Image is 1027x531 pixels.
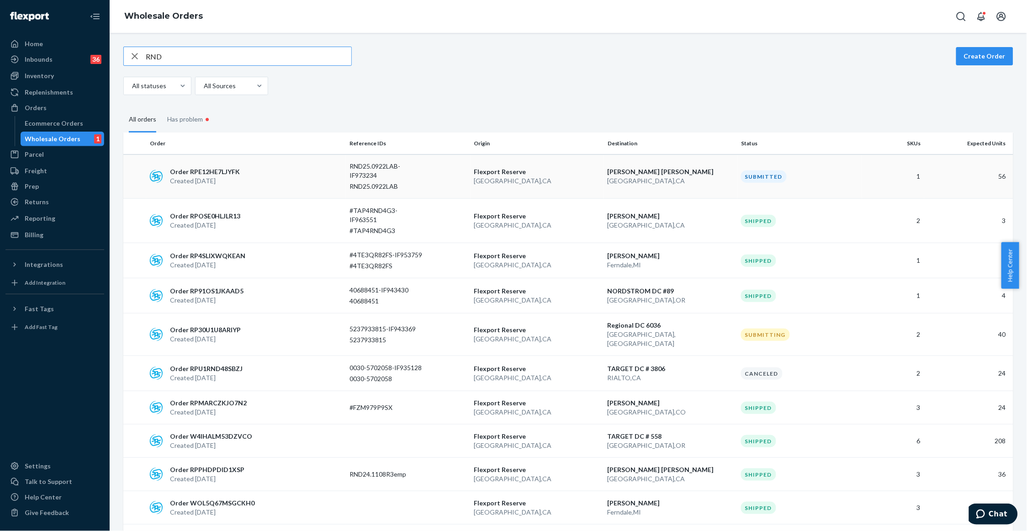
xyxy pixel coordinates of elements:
p: Flexport Reserve [474,432,600,441]
p: Order RP4SLIXWQKEAN [170,251,245,260]
div: Submitting [741,329,790,341]
a: Replenishments [5,85,104,100]
p: Flexport Reserve [474,465,600,474]
p: Order W4IHALM53DZVCO [170,432,252,441]
td: 3 [862,491,924,525]
input: All statuses [131,81,132,90]
img: sps-commerce logo [150,501,163,514]
div: Shipped [741,255,776,267]
a: Orders [5,101,104,115]
p: 40688451 [349,297,423,306]
div: 1 [94,134,101,143]
div: Returns [25,197,49,207]
div: Shipped [741,290,776,302]
a: Home [5,37,104,51]
div: Canceled [741,367,783,380]
p: Flexport Reserve [474,325,600,335]
td: 3 [862,458,924,491]
button: Open Search Box [952,7,970,26]
div: Submitted [741,170,787,183]
a: Add Fast Tag [5,320,104,335]
td: 8 [924,243,1013,278]
p: RIALTO , CA [608,373,734,382]
p: [PERSON_NAME] [608,212,734,221]
p: Flexport Reserve [474,167,600,176]
p: [GEOGRAPHIC_DATA] , OR [608,296,734,305]
div: Add Fast Tag [25,323,58,331]
td: 208 [924,425,1013,458]
img: Flexport logo [10,12,49,21]
button: Create Order [956,47,1013,65]
div: Shipped [741,215,776,227]
th: Expected Units [924,133,1013,154]
p: Order RPMARCZKJO7N2 [170,398,247,408]
div: Ecommerce Orders [25,119,84,128]
p: [GEOGRAPHIC_DATA] , CA [474,221,600,230]
p: Created [DATE] [170,221,240,230]
td: 2 [862,356,924,391]
p: Created [DATE] [170,441,252,450]
div: Shipped [741,435,776,447]
p: [GEOGRAPHIC_DATA] , CO [608,408,734,417]
img: sps-commerce logo [150,214,163,227]
p: Ferndale , MI [608,508,734,517]
td: 4 [924,278,1013,313]
p: [PERSON_NAME] [608,398,734,408]
p: 0030-5702058-IF935128 [349,363,423,372]
div: Reporting [25,214,55,223]
td: 40 [924,313,1013,356]
p: Order RPOSE0HLJLR13 [170,212,240,221]
p: Order RP91OS1JKAAD5 [170,287,244,296]
td: 2 [862,199,924,243]
button: Open notifications [972,7,990,26]
p: NORDSTROM DC #89 [608,287,734,296]
p: [GEOGRAPHIC_DATA] , CA [474,508,600,517]
div: Orders [25,103,47,112]
a: Prep [5,179,104,194]
a: Returns [5,195,104,209]
div: Inventory [25,71,54,80]
a: Inbounds36 [5,52,104,67]
p: [GEOGRAPHIC_DATA] , CA [474,335,600,344]
a: Add Integration [5,276,104,290]
td: 3 [924,199,1013,243]
p: Order RP30U1U8ARIYP [170,325,241,335]
div: Home [25,39,43,48]
div: Settings [25,462,51,471]
div: Prep [25,182,39,191]
div: Integrations [25,260,63,269]
td: 56 [924,154,1013,199]
p: Created [DATE] [170,508,254,517]
p: Created [DATE] [170,176,240,186]
th: Status [737,133,862,154]
p: [PERSON_NAME] [608,499,734,508]
p: 0030-5702058 [349,374,423,383]
p: RND25.0922LAB-IF973234 [349,162,423,180]
p: Flexport Reserve [474,398,600,408]
div: Talk to Support [25,477,72,486]
p: Order RPE12HE7LJYFK [170,167,240,176]
td: 24 [924,356,1013,391]
p: #TAP4RND4G3-IF963551 [349,206,423,224]
p: TARGET DC # 558 [608,432,734,441]
p: RND25.0922LAB [349,182,423,191]
div: Help Center [25,493,62,502]
p: 5237933815-IF943369 [349,324,423,334]
p: Created [DATE] [170,260,245,270]
th: Destination [604,133,737,154]
div: Has problem [167,106,212,133]
p: Created [DATE] [170,474,244,483]
div: Billing [25,230,43,239]
p: Regional DC 6036 [608,321,734,330]
p: [GEOGRAPHIC_DATA] , CA [474,176,600,186]
img: sps-commerce logo [150,170,163,183]
p: Order RPU1RND48SBZJ [170,364,243,373]
p: #4TE3QR82FS-IF953759 [349,250,423,260]
td: 24 [924,391,1013,425]
input: All Sources [203,81,204,90]
ol: breadcrumbs [117,3,210,30]
a: Wholesale Orders [124,11,203,21]
p: [GEOGRAPHIC_DATA] , CA [608,176,734,186]
div: Freight [25,166,47,175]
td: 6 [862,425,924,458]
